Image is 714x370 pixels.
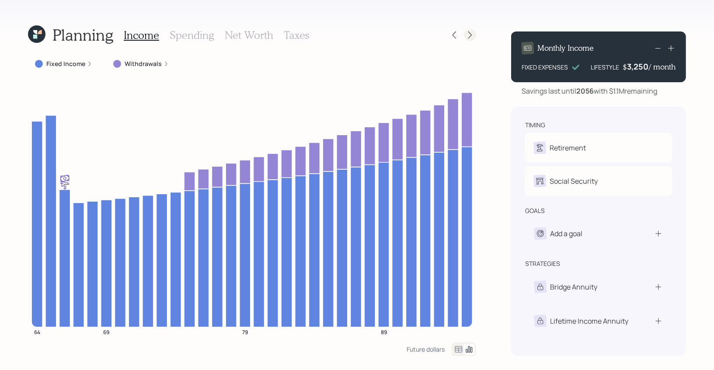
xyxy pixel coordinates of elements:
div: Lifetime Income Annuity [550,316,628,326]
tspan: 69 [103,328,109,336]
div: LIFESTYLE [591,63,619,72]
tspan: 89 [381,328,387,336]
div: Add a goal [550,228,582,239]
div: Savings last until with $1.1M remaining [522,86,657,96]
div: FIXED EXPENSES [522,63,568,72]
tspan: 64 [34,328,40,336]
h4: $ [623,62,627,72]
h3: Taxes [284,29,309,42]
h3: Spending [170,29,214,42]
tspan: 79 [242,328,248,336]
div: Bridge Annuity [550,282,597,292]
div: 3,250 [627,61,649,72]
div: timing [525,121,545,129]
h3: Income [124,29,159,42]
div: strategies [525,259,560,268]
label: Fixed Income [46,59,85,68]
h3: Net Worth [225,29,273,42]
b: 2056 [576,86,594,96]
h4: / month [649,62,676,72]
div: goals [525,206,545,215]
div: Retirement [550,143,586,153]
h1: Planning [52,25,113,44]
label: Withdrawals [125,59,162,68]
h4: Monthly Income [537,43,594,53]
div: Future dollars [407,345,445,353]
div: Social Security [550,176,598,186]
